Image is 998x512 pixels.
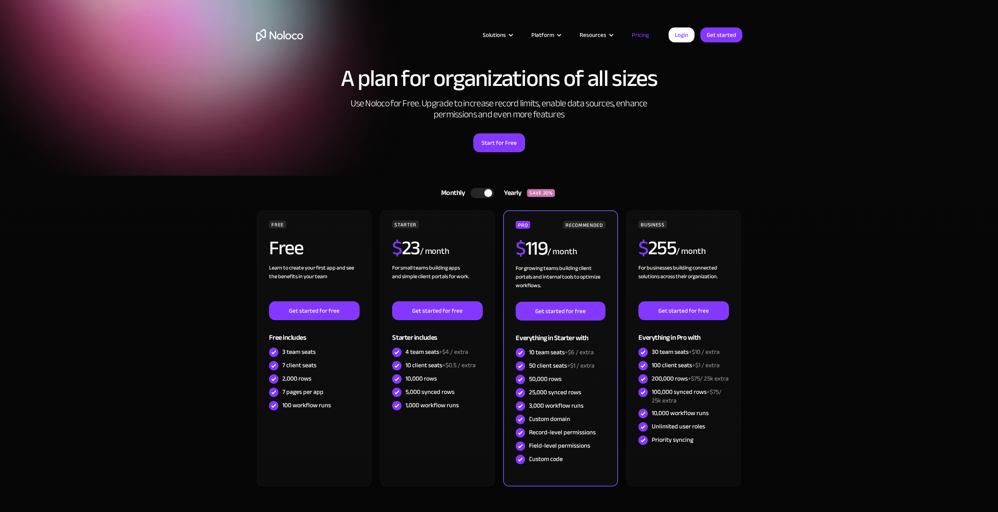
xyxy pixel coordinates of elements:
[638,230,648,266] span: $
[622,30,659,40] a: Pricing
[580,30,606,40] div: Resources
[420,245,449,258] div: / month
[342,98,656,120] h2: Use Noloco for Free. Upgrade to increase record limits, enable data sources, enhance permissions ...
[638,220,667,228] div: BUSINESS
[442,359,476,371] span: +$0.5 / extra
[405,401,459,410] div: 1,000 workflow runs
[529,455,563,463] div: Custom code
[282,361,316,370] div: 7 client seats
[431,187,471,199] div: Monthly
[392,230,402,266] span: $
[269,220,286,228] div: FREE
[547,246,577,258] div: / month
[282,401,331,410] div: 100 workflow runs
[522,30,570,40] div: Platform
[269,320,359,346] div: Free includes
[652,435,693,444] div: Priority syncing
[652,361,720,370] div: 100 client seats
[439,346,468,358] span: +$4 / extra
[529,401,584,410] div: 3,000 workflow runs
[392,220,418,228] div: STARTER
[529,375,562,383] div: 50,000 rows
[638,264,729,301] div: For businesses building connected solutions across their organization. ‍
[516,230,525,267] span: $
[652,348,720,356] div: 30 team seats
[700,27,742,42] a: Get started
[638,320,729,346] div: Everything in Pro with
[529,388,581,397] div: 25,000 synced rows
[516,321,605,346] div: Everything in Starter with
[516,221,530,229] div: PRO
[652,422,705,431] div: Unlimited user roles
[256,67,742,90] h1: A plan for organizations of all sizes
[570,30,622,40] div: Resources
[473,133,525,152] a: Start for Free
[527,189,555,197] div: SAVE 20%
[392,264,482,301] div: For small teams building apps and simple client portals for work. ‍
[392,301,482,320] a: Get started for free
[405,348,468,356] div: 4 team seats
[529,441,590,450] div: Field-level permissions
[392,238,420,258] h2: 23
[565,346,594,358] span: +$6 / extra
[689,346,720,358] span: +$10 / extra
[638,238,676,258] h2: 255
[392,320,482,346] div: Starter includes
[669,27,694,42] a: Login
[483,30,506,40] div: Solutions
[688,373,729,384] span: +$75/ 25k extra
[652,388,729,405] div: 100,000 synced rows
[652,374,729,383] div: 200,000 rows
[529,428,596,437] div: Record-level permissions
[473,30,522,40] div: Solutions
[652,409,709,417] div: 10,000 workflow runs
[269,301,359,320] a: Get started for free
[516,302,605,321] a: Get started for free
[529,415,570,423] div: Custom domain
[405,361,476,370] div: 10 client seats
[282,374,311,383] div: 2,000 rows
[405,374,437,383] div: 10,000 rows
[282,388,324,396] div: 7 pages per app
[638,301,729,320] a: Get started for free
[269,264,359,301] div: Learn to create your first app and see the benefits in your team ‍
[282,348,316,356] div: 3 team seats
[652,386,722,406] span: +$75/ 25k extra
[516,264,605,302] div: For growing teams building client portals and internal tools to optimize workflows.
[529,361,594,370] div: 50 client seats
[516,239,547,258] h2: 119
[676,245,705,258] div: / month
[567,360,594,372] span: +$1 / extra
[563,221,605,229] div: RECOMMENDED
[256,29,303,41] a: home
[405,388,454,396] div: 5,000 synced rows
[692,359,720,371] span: +$1 / extra
[494,187,527,199] div: Yearly
[529,348,594,357] div: 10 team seats
[269,238,303,258] h2: Free
[531,30,554,40] div: Platform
